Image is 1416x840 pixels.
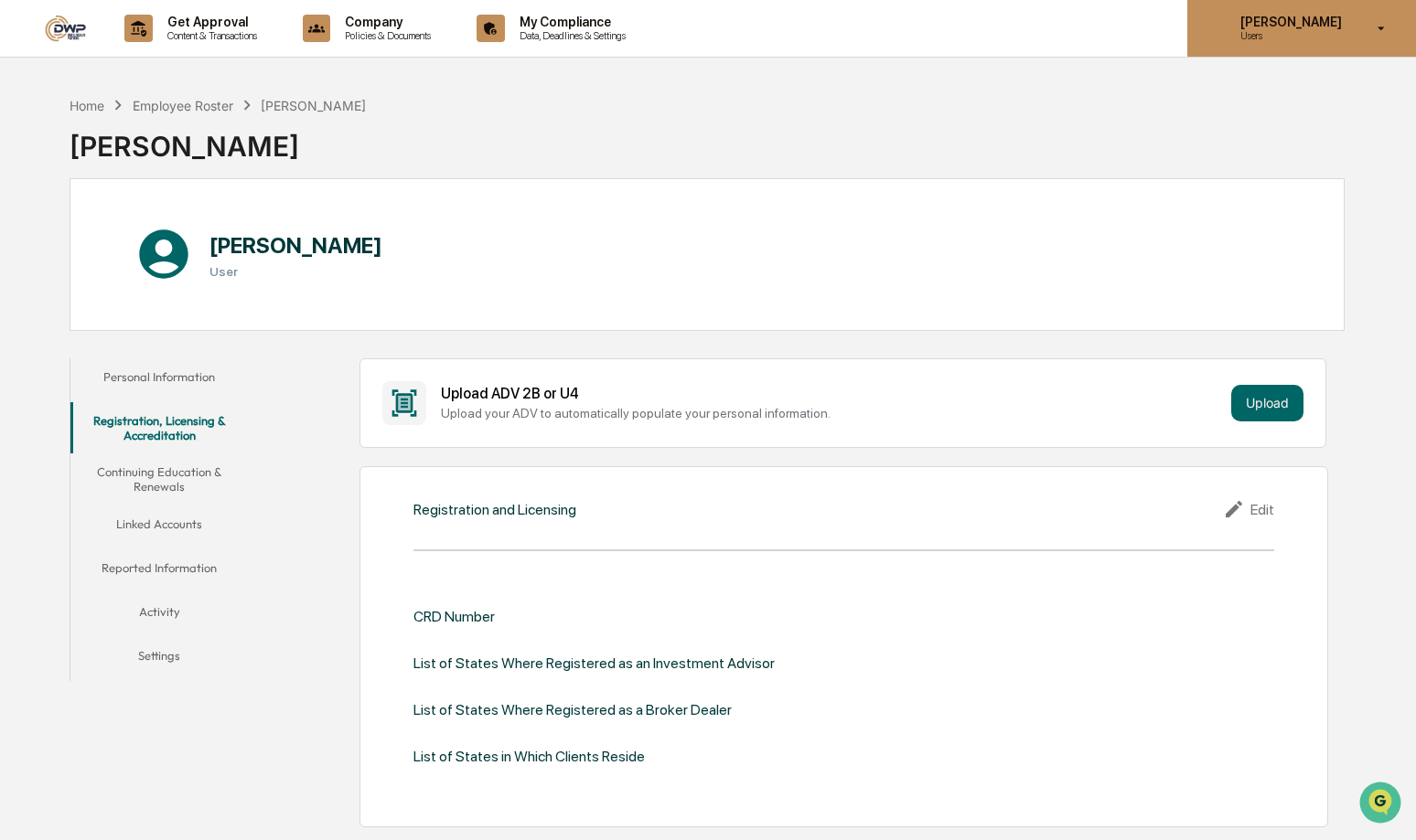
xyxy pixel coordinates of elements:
[1223,498,1274,520] div: Edit
[18,267,33,282] div: 🔎
[70,358,248,402] button: Personal Information
[18,38,333,68] p: How can we help?
[70,549,248,593] button: Reported Information
[70,98,104,113] div: Home
[330,15,440,29] p: Company
[70,453,248,505] button: Continuing Education & Renewals
[44,15,88,42] img: logo
[18,140,51,173] img: 1746055101610-c473b297-6a78-478c-a979-82029cc54cd1
[413,748,645,765] div: List of States in Which Clients Reside
[18,232,33,247] div: 🖐️
[153,15,266,29] p: Get Approval
[209,264,382,279] h3: User
[413,501,576,518] div: Registration and Licensing
[70,637,248,681] button: Settings
[62,140,300,158] div: Start new chat
[441,406,1223,420] div: Upload your ADV to automatically populate your personal information.
[11,258,123,291] a: 🔎Data Lookup
[413,701,732,718] div: List of States Where Registered as a Broker Dealer
[505,15,635,29] p: My Compliance
[133,232,147,247] div: 🗄️
[62,158,231,173] div: We're available if you need us!
[182,310,221,324] span: Pylon
[70,505,248,549] button: Linked Accounts
[70,115,366,163] div: [PERSON_NAME]
[129,309,221,324] a: Powered byPylon
[1357,780,1407,829] iframe: Open customer support
[441,385,1223,402] div: Upload ADV 2B or U4
[1226,29,1351,42] p: Users
[1226,15,1351,29] p: [PERSON_NAME]
[133,98,233,113] div: Employee Roster
[70,358,248,681] div: secondary tabs example
[37,265,115,283] span: Data Lookup
[1231,385,1303,421] button: Upload
[153,29,266,42] p: Content & Transactions
[261,98,366,113] div: [PERSON_NAME]
[330,29,440,42] p: Policies & Documents
[70,593,248,637] button: Activity
[125,223,234,256] a: 🗄️Attestations
[70,402,248,454] button: Registration, Licensing & Accreditation
[311,145,333,167] button: Start new chat
[413,654,775,672] div: List of States Where Registered as an Investment Advisor
[37,230,118,249] span: Preclearance
[209,232,382,259] h1: [PERSON_NAME]
[151,230,227,249] span: Attestations
[413,608,495,625] div: CRD Number
[11,223,125,256] a: 🖐️Preclearance
[505,29,635,42] p: Data, Deadlines & Settings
